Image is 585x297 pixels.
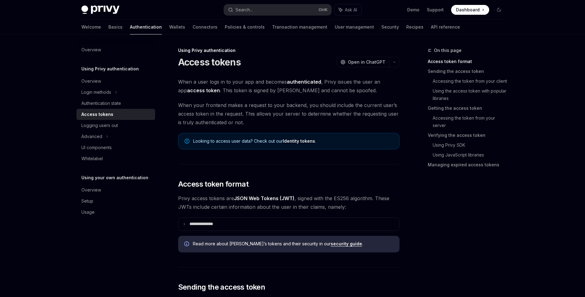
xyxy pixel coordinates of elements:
[81,111,113,118] div: Access tokens
[451,5,489,15] a: Dashboard
[381,20,399,34] a: Security
[494,5,504,15] button: Toggle dark mode
[178,101,400,127] span: When your frontend makes a request to your backend, you should include the current user’s access ...
[76,142,155,153] a: UI components
[433,140,509,150] a: Using Privy SDK
[283,138,315,144] a: Identity tokens
[433,76,509,86] a: Accessing the token from your client
[234,195,294,202] a: JSON Web Tokens (JWT)
[81,100,121,107] div: Authentication state
[81,65,139,73] h5: Using Privy authentication
[81,122,118,129] div: Logging users out
[76,184,155,196] a: Overview
[433,150,509,160] a: Using JavaScript libraries
[348,59,385,65] span: Open in ChatGPT
[337,57,389,67] button: Open in ChatGPT
[427,7,444,13] a: Support
[81,186,101,194] div: Overview
[76,98,155,109] a: Authentication state
[178,77,400,95] span: When a user logs in to your app and becomes , Privy issues the user an app . This token is signed...
[193,20,217,34] a: Connectors
[81,155,103,162] div: Whitelabel
[76,120,155,131] a: Logging users out
[81,6,119,14] img: dark logo
[225,20,265,34] a: Policies & controls
[272,20,327,34] a: Transaction management
[81,144,112,151] div: UI components
[318,7,328,12] span: Ctrl K
[178,194,400,211] span: Privy access tokens are , signed with the ES256 algorithm. These JWTs include certain information...
[335,20,374,34] a: User management
[178,57,241,68] h1: Access tokens
[76,153,155,164] a: Whitelabel
[76,196,155,207] a: Setup
[433,86,509,103] a: Using the access token with popular libraries
[433,113,509,130] a: Accessing the token from your server
[76,44,155,55] a: Overview
[331,241,362,247] a: security guide
[81,89,111,96] div: Login methods
[130,20,162,34] a: Authentication
[76,207,155,218] a: Usage
[456,7,480,13] span: Dashboard
[407,7,419,13] a: Demo
[434,47,462,54] span: On this page
[334,4,361,15] button: Ask AI
[431,20,460,34] a: API reference
[287,79,321,85] strong: authenticated
[178,47,400,53] div: Using Privy authentication
[76,76,155,87] a: Overview
[178,282,265,292] span: Sending the access token
[81,197,93,205] div: Setup
[428,57,509,66] a: Access token format
[81,46,101,53] div: Overview
[193,241,393,247] span: Read more about [PERSON_NAME]’s tokens and their security in our .
[169,20,185,34] a: Wallets
[428,130,509,140] a: Verifying the access token
[406,20,423,34] a: Recipes
[193,138,393,144] span: Looking to access user data? Check out our .
[81,77,101,85] div: Overview
[81,174,148,181] h5: Using your own authentication
[236,6,253,14] div: Search...
[185,139,189,144] svg: Note
[81,133,102,140] div: Advanced
[187,87,220,93] strong: access token
[184,241,190,248] svg: Info
[428,160,509,170] a: Managing expired access tokens
[428,66,509,76] a: Sending the access token
[108,20,123,34] a: Basics
[345,7,357,13] span: Ask AI
[428,103,509,113] a: Getting the access token
[81,20,101,34] a: Welcome
[81,208,95,216] div: Usage
[178,179,249,189] span: Access token format
[76,109,155,120] a: Access tokens
[224,4,331,15] button: Search...CtrlK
